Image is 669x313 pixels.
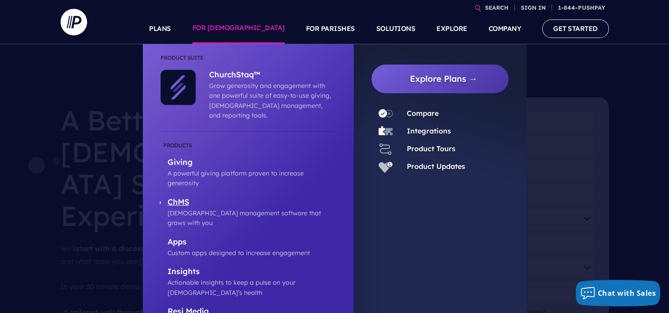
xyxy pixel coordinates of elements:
a: Product Updates [407,162,465,171]
a: Product Updates - Icon [371,160,400,174]
a: COMPANY [489,13,521,44]
a: GET STARTED [542,19,609,38]
img: ChurchStaq™ - Icon [161,70,196,105]
p: Custom apps designed to increase engagement [168,248,336,258]
a: Compare - Icon [371,107,400,121]
img: Product Tours - Icon [378,142,393,156]
button: Chat with Sales [576,280,661,306]
p: Giving [168,157,336,168]
a: ChurchStaq™ Grow generosity and engagement with one powerful suite of easy-to-use giving, [DEMOGR... [196,70,332,121]
li: Product Suite [161,53,336,70]
a: Product Tours [407,144,455,153]
a: Product Tours - Icon [371,142,400,156]
a: Integrations [407,126,451,135]
p: ChMS [168,197,336,208]
a: EXPLORE [436,13,467,44]
a: SOLUTIONS [376,13,416,44]
a: Integrations - Icon [371,124,400,138]
a: Explore Plans → [378,65,509,93]
p: [DEMOGRAPHIC_DATA] management software that grows with you [168,208,336,228]
img: Product Updates - Icon [378,160,393,174]
img: Compare - Icon [378,107,393,121]
a: ChMS [DEMOGRAPHIC_DATA] management software that grows with you [161,197,336,228]
a: Apps Custom apps designed to increase engagement [161,237,336,258]
img: Integrations - Icon [378,124,393,138]
a: Compare [407,109,439,118]
a: PLANS [149,13,171,44]
a: Insights Actionable insights to keep a pulse on your [DEMOGRAPHIC_DATA]’s health [161,267,336,298]
p: Apps [168,237,336,248]
a: FOR [DEMOGRAPHIC_DATA] [192,13,285,44]
p: Grow generosity and engagement with one powerful suite of easy-to-use giving, [DEMOGRAPHIC_DATA] ... [209,81,332,121]
p: Insights [168,267,336,278]
a: FOR PARISHES [306,13,355,44]
p: Actionable insights to keep a pulse on your [DEMOGRAPHIC_DATA]’s health [168,278,336,298]
a: Giving A powerful giving platform proven to increase generosity [161,141,336,188]
span: Chat with Sales [598,288,656,298]
p: ChurchStaq™ [209,70,332,81]
p: A powerful giving platform proven to increase generosity [168,168,336,188]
